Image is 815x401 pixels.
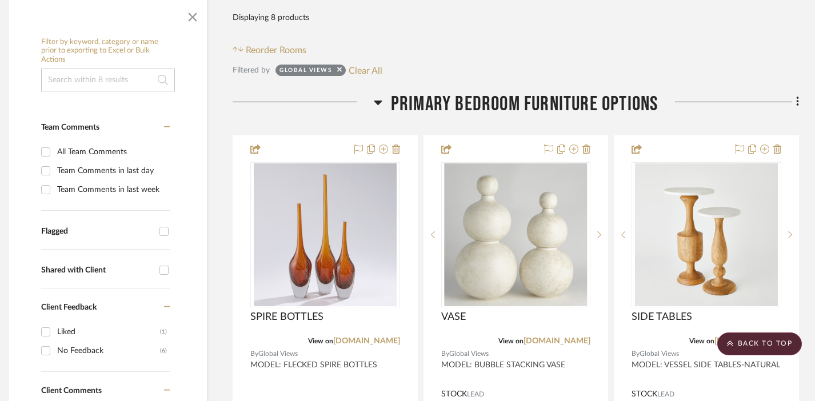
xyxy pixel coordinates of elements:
[689,338,714,344] span: View on
[41,123,99,131] span: Team Comments
[41,387,102,395] span: Client Comments
[444,163,587,306] img: VASE
[181,3,204,26] button: Close
[233,6,309,29] div: Displaying 8 products
[441,348,449,359] span: By
[449,348,489,359] span: Global Views
[632,311,692,323] span: SIDE TABLES
[714,337,781,345] a: [DOMAIN_NAME]
[308,338,333,344] span: View on
[391,92,658,117] span: Primary Bedroom furniture Options
[524,337,590,345] a: [DOMAIN_NAME]
[57,323,160,341] div: Liked
[160,323,167,341] div: (1)
[441,311,466,323] span: VASE
[41,303,97,311] span: Client Feedback
[258,348,298,359] span: Global Views
[254,163,397,306] img: SPIRE BOTTLES
[333,337,400,345] a: [DOMAIN_NAME]
[57,143,167,161] div: All Team Comments
[246,43,306,57] span: Reorder Rooms
[498,338,524,344] span: View on
[640,348,679,359] span: Global Views
[250,348,258,359] span: By
[279,66,331,78] div: Global Views
[41,69,175,91] input: Search within 8 results
[57,342,160,360] div: No Feedback
[233,64,270,77] div: Filtered by
[160,342,167,360] div: (6)
[41,227,154,236] div: Flagged
[250,311,323,323] span: SPIRE BOTTLES
[442,163,590,307] div: 0
[41,38,175,65] h6: Filter by keyword, category or name prior to exporting to Excel or Bulk Actions
[57,162,167,180] div: Team Comments in last day
[233,43,306,57] button: Reorder Rooms
[632,348,640,359] span: By
[57,181,167,199] div: Team Comments in last week
[717,332,802,355] scroll-to-top-button: BACK TO TOP
[635,163,778,306] img: SIDE TABLES
[349,63,382,78] button: Clear All
[41,266,154,275] div: Shared with Client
